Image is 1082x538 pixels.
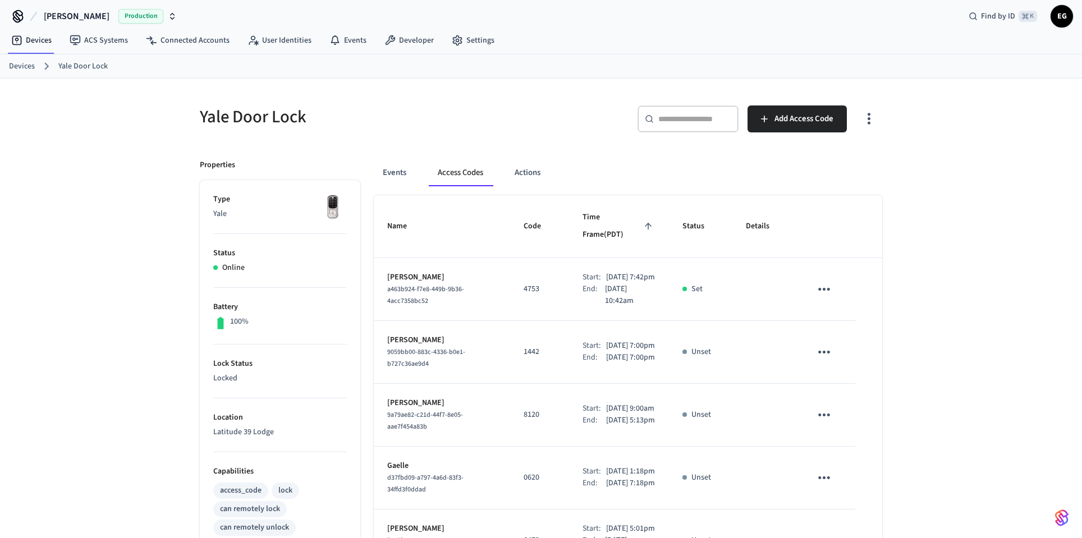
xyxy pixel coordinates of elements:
[200,105,534,128] h5: Yale Door Lock
[2,30,61,50] a: Devices
[691,472,711,484] p: Unset
[213,208,347,220] p: Yale
[375,30,443,50] a: Developer
[374,159,415,186] button: Events
[278,485,292,496] div: lock
[605,283,655,307] p: [DATE] 10:42am
[583,403,606,415] div: Start:
[1019,11,1037,22] span: ⌘ K
[606,523,655,535] p: [DATE] 5:01pm
[606,340,655,352] p: [DATE] 7:00pm
[213,358,347,370] p: Lock Status
[9,61,35,72] a: Devices
[213,412,347,424] p: Location
[213,466,347,477] p: Capabilities
[58,61,108,72] a: Yale Door Lock
[387,473,464,494] span: d37fbd09-a797-4a6d-83f3-34ffd3f0ddad
[387,272,497,283] p: [PERSON_NAME]
[506,159,549,186] button: Actions
[583,283,605,307] div: End:
[137,30,239,50] a: Connected Accounts
[583,209,655,244] span: Time Frame(PDT)
[387,460,497,472] p: Gaelle
[220,503,280,515] div: can remotely lock
[524,283,556,295] p: 4753
[606,272,655,283] p: [DATE] 7:42pm
[1055,509,1069,527] img: SeamLogoGradient.69752ec5.svg
[429,159,492,186] button: Access Codes
[44,10,109,23] span: [PERSON_NAME]
[691,409,711,421] p: Unset
[213,373,347,384] p: Locked
[1052,6,1072,26] span: EG
[583,477,606,489] div: End:
[960,6,1046,26] div: Find by ID⌘ K
[524,409,556,421] p: 8120
[748,105,847,132] button: Add Access Code
[387,410,463,431] span: 9a79ae82-c21d-44f7-8e05-aae7f454a83b
[320,30,375,50] a: Events
[239,30,320,50] a: User Identities
[691,283,703,295] p: Set
[118,9,163,24] span: Production
[524,472,556,484] p: 0620
[691,346,711,358] p: Unset
[524,346,556,358] p: 1442
[606,403,654,415] p: [DATE] 9:00am
[61,30,137,50] a: ACS Systems
[606,415,655,426] p: [DATE] 5:13pm
[606,352,655,364] p: [DATE] 7:00pm
[524,218,556,235] span: Code
[443,30,503,50] a: Settings
[213,247,347,259] p: Status
[583,523,606,535] div: Start:
[387,397,497,409] p: [PERSON_NAME]
[387,284,464,306] span: a463b924-f7e8-449b-9b36-4acc7358bc52
[682,218,719,235] span: Status
[319,194,347,222] img: Yale Assure Touchscreen Wifi Smart Lock, Satin Nickel, Front
[213,194,347,205] p: Type
[220,522,289,534] div: can remotely unlock
[222,262,245,274] p: Online
[774,112,833,126] span: Add Access Code
[220,485,262,496] div: access_code
[200,159,235,171] p: Properties
[387,347,465,369] span: 9059bb00-883c-4336-b0e1-b727c36ae9d4
[387,218,421,235] span: Name
[606,477,655,489] p: [DATE] 7:18pm
[213,301,347,313] p: Battery
[387,523,497,535] p: [PERSON_NAME]
[981,11,1015,22] span: Find by ID
[583,272,606,283] div: Start:
[583,466,606,477] div: Start:
[583,352,606,364] div: End:
[606,466,655,477] p: [DATE] 1:18pm
[1051,5,1073,27] button: EG
[583,340,606,352] div: Start:
[374,159,882,186] div: ant example
[230,316,249,328] p: 100%
[213,426,347,438] p: Latitude 39 Lodge
[746,218,784,235] span: Details
[583,415,606,426] div: End:
[387,334,497,346] p: [PERSON_NAME]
